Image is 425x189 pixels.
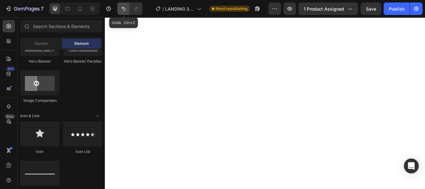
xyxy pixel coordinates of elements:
[366,6,376,12] span: Save
[41,5,44,12] p: 7
[20,149,59,154] div: Icon
[361,2,381,15] button: Save
[63,149,102,154] div: Icon List
[389,6,404,12] div: Publish
[92,111,102,121] span: Toggle open
[384,2,410,15] button: Publish
[5,114,15,119] div: Beta
[2,2,46,15] button: 7
[216,6,247,12] span: Need republishing
[20,20,102,32] input: Search Sections & Elements
[304,6,344,12] span: 1 product assigned
[6,66,15,71] div: 450
[35,41,48,46] span: Section
[105,17,425,189] iframe: Design area
[74,41,89,46] span: Element
[165,6,194,12] span: LANDING 30.000 RIZADOR DE PELO
[404,158,419,173] div: Open Intercom Messenger
[20,113,40,119] span: Icon & Line
[298,2,358,15] button: 1 product assigned
[20,59,59,64] div: Hero Banner
[162,6,164,12] span: /
[117,2,142,15] div: Undo/Redo
[20,98,59,103] div: Image Comparison
[63,59,102,64] div: Hero Banner Parallax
